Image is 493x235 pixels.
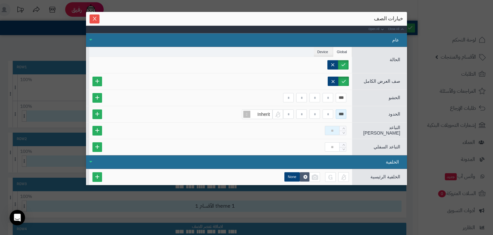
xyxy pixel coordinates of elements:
[90,14,99,23] button: Close
[314,47,333,57] li: Device
[390,57,400,62] span: الحالة
[340,147,346,152] span: Decrease Value
[333,47,352,57] li: Global
[387,26,407,33] a: Close All
[370,174,400,179] span: الخلفية الرئيسية
[388,111,400,117] span: الحدود
[86,155,407,169] div: الخلفية
[374,144,400,149] span: التباعد السفلي
[10,210,25,225] div: Open Intercom Messenger
[257,112,270,117] span: Inherit
[90,15,403,22] div: خيارات الصف
[389,95,400,100] span: الحشو
[86,33,407,47] div: عام
[340,143,346,147] span: Increase Value
[284,172,300,182] label: None
[340,126,346,131] span: Increase Value
[368,26,387,33] a: Open All
[364,79,400,84] span: صف العرض الكامل
[340,131,346,135] span: Decrease Value
[363,125,400,136] span: التباعد [PERSON_NAME]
